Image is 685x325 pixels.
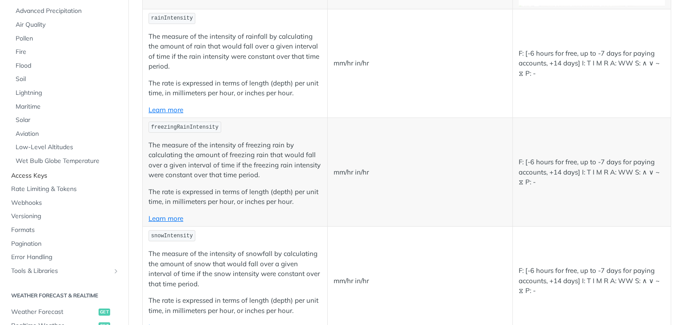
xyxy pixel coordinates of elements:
[149,32,322,72] p: The measure of the intensity of rainfall by calculating the amount of rain that would fall over a...
[7,264,122,278] a: Tools & LibrariesShow subpages for Tools & Libraries
[7,196,122,210] a: Webhooks
[149,140,322,180] p: The measure of the intensity of freezing rain by calculating the amount of freezing rain that wou...
[334,58,507,69] p: mm/hr in/hr
[16,102,120,111] span: Maritime
[11,127,122,141] a: Aviation
[11,308,96,317] span: Weather Forecast
[11,141,122,154] a: Low-Level Altitudes
[11,73,122,86] a: Soil
[151,124,219,130] span: freezingRainIntensity
[16,7,120,16] span: Advanced Precipitation
[11,114,122,127] a: Solar
[11,100,122,114] a: Maritime
[149,249,322,289] p: The measure of the intensity of snowfall by calculating the amount of snow that would fall over a...
[11,18,122,32] a: Air Quality
[7,183,122,196] a: Rate Limiting & Tokens
[149,187,322,207] p: The rate is expressed in terms of length (depth) per unit time, in millimeters per hour, or inche...
[334,167,507,178] p: mm/hr in/hr
[149,78,322,98] p: The rate is expressed in terms of length (depth) per unit time, in millimeters per hour, or inche...
[7,169,122,183] a: Access Keys
[149,214,183,223] a: Learn more
[151,15,193,21] span: rainIntensity
[112,268,120,275] button: Show subpages for Tools & Libraries
[11,32,122,45] a: Pollen
[16,143,120,152] span: Low-Level Altitudes
[11,86,122,100] a: Lightning
[151,233,193,239] span: snowIntensity
[7,251,122,264] a: Error Handling
[149,106,183,114] a: Learn more
[16,20,120,29] span: Air Quality
[16,130,120,138] span: Aviation
[11,212,120,221] span: Versioning
[519,49,665,79] p: F: [-6 hours for free, up to -7 days for paying accounts, +14 days] I: T I M R A: WW S: ∧ ∨ ~ ⧖ P: -
[16,157,120,166] span: Wet Bulb Globe Temperature
[519,157,665,187] p: F: [-6 hours for free, up to -7 days for paying accounts, +14 days] I: T I M R A: WW S: ∧ ∨ ~ ⧖ P: -
[7,237,122,251] a: Pagination
[16,89,120,97] span: Lightning
[16,75,120,84] span: Soil
[16,34,120,43] span: Pollen
[11,4,122,18] a: Advanced Precipitation
[11,267,110,276] span: Tools & Libraries
[11,226,120,235] span: Formats
[11,45,122,59] a: Fire
[16,116,120,125] span: Solar
[7,305,122,319] a: Weather Forecastget
[11,185,120,194] span: Rate Limiting & Tokens
[7,210,122,223] a: Versioning
[11,171,120,180] span: Access Keys
[149,296,322,316] p: The rate is expressed in terms of length (depth) per unit time, in millimeters per hour, or inche...
[7,292,122,300] h2: Weather Forecast & realtime
[11,59,122,73] a: Flood
[11,240,120,248] span: Pagination
[519,266,665,296] p: F: [-6 hours for free, up to -7 days for paying accounts, +14 days] I: T I M R A: WW S: ∧ ∨ ~ ⧖ P: -
[11,253,120,262] span: Error Handling
[16,48,120,57] span: Fire
[99,309,110,316] span: get
[334,276,507,286] p: mm/hr in/hr
[11,154,122,168] a: Wet Bulb Globe Temperature
[7,223,122,237] a: Formats
[16,61,120,70] span: Flood
[11,199,120,207] span: Webhooks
